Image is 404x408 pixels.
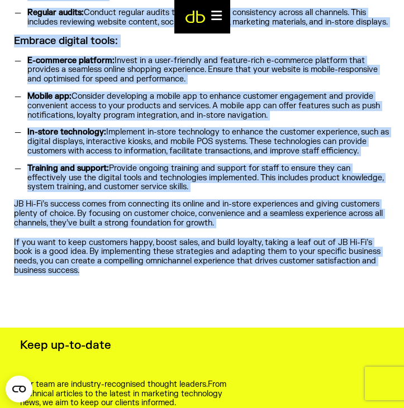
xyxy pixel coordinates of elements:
[27,92,72,101] strong: Mobile app:
[23,92,390,120] li: Consider developing a mobile app to enhance customer engagement and provide convenient access to ...
[14,238,390,276] p: If you want to keep customers happy, boost sales, and build loyalty, taking a leaf out of JB Hi-F...
[23,164,390,192] li: Provide ongoing training and support for staff to ensure they can effectively use the digital too...
[23,56,390,84] li: Invest in a user-friendly and feature-rich e-commerce platform that provides a seamless online sh...
[27,127,106,137] strong: In-store technology:
[6,376,32,402] button: Open CMP widget
[14,35,390,47] h3: Embrace digital tools:
[23,8,390,27] li: Conduct regular audits to ensure brand consistency across all channels. This includes reviewing w...
[23,128,390,156] li: Implement in-store technology to enhance the customer experience, such as digital displays, inter...
[20,380,208,389] span: Our team are industry-recognised thought leaders.
[14,200,390,228] p: JB Hi-Fi’s success comes from connecting its online and in-store experiences and giving customers...
[27,8,84,17] strong: Regular audits:
[27,56,115,65] strong: E-commerce platform:
[186,11,205,23] img: DB logo
[20,380,226,408] span: From technical articles to the latest in marketing technology news, we aim to keep our clients in...
[27,164,109,173] strong: Training and support:
[20,339,165,352] h2: Keep up-to-date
